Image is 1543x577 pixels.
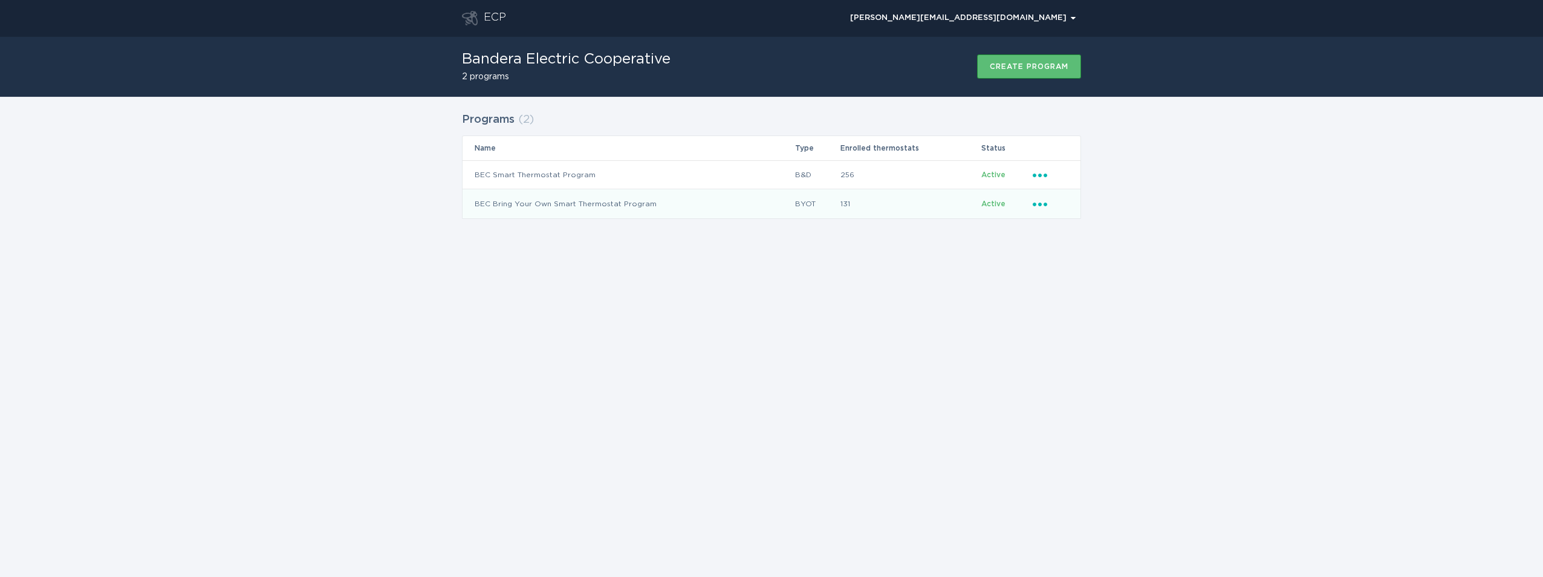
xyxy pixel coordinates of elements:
[840,136,981,160] th: Enrolled thermostats
[463,160,794,189] td: BEC Smart Thermostat Program
[850,15,1076,22] div: [PERSON_NAME][EMAIL_ADDRESS][DOMAIN_NAME]
[463,136,1080,160] tr: Table Headers
[794,136,840,160] th: Type
[794,189,840,218] td: BYOT
[845,9,1081,27] div: Popover menu
[981,136,1032,160] th: Status
[1033,197,1068,210] div: Popover menu
[462,52,671,67] h1: Bandera Electric Cooperative
[462,11,478,25] button: Go to dashboard
[463,160,1080,189] tr: f33ceaee3fcb4cf7af107bc98b93423d
[1033,168,1068,181] div: Popover menu
[840,160,981,189] td: 256
[990,63,1068,70] div: Create program
[463,136,794,160] th: Name
[463,189,1080,218] tr: ae16546651324272bfc7927687d2fa4e
[794,160,840,189] td: B&D
[462,73,671,81] h2: 2 programs
[845,9,1081,27] button: Open user account details
[484,11,506,25] div: ECP
[981,171,1005,178] span: Active
[840,189,981,218] td: 131
[518,114,534,125] span: ( 2 )
[977,54,1081,79] button: Create program
[462,109,515,131] h2: Programs
[463,189,794,218] td: BEC Bring Your Own Smart Thermostat Program
[981,200,1005,207] span: Active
